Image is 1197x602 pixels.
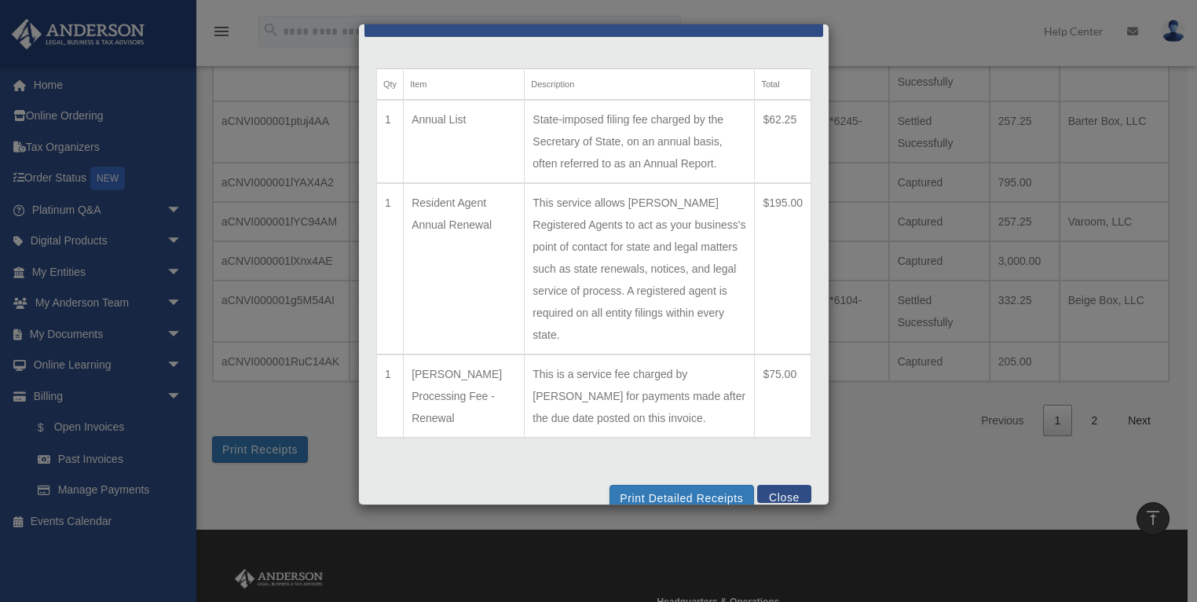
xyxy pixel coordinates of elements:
[755,354,811,438] td: $75.00
[755,69,811,101] th: Total
[609,485,753,512] button: Print Detailed Receipts
[525,354,755,438] td: This is a service fee charged by [PERSON_NAME] for payments made after the due date posted on thi...
[377,183,404,354] td: 1
[404,354,525,438] td: [PERSON_NAME] Processing Fee - Renewal
[377,354,404,438] td: 1
[525,100,755,183] td: State-imposed filing fee charged by the Secretary of State, on an annual basis, often referred to...
[757,485,811,503] button: Close
[377,69,404,101] th: Qty
[377,100,404,183] td: 1
[404,69,525,101] th: Item
[404,100,525,183] td: Annual List
[755,183,811,354] td: $195.00
[525,183,755,354] td: This service allows [PERSON_NAME] Registered Agents to act as your business's point of contact fo...
[404,183,525,354] td: Resident Agent Annual Renewal
[525,69,755,101] th: Description
[755,100,811,183] td: $62.25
